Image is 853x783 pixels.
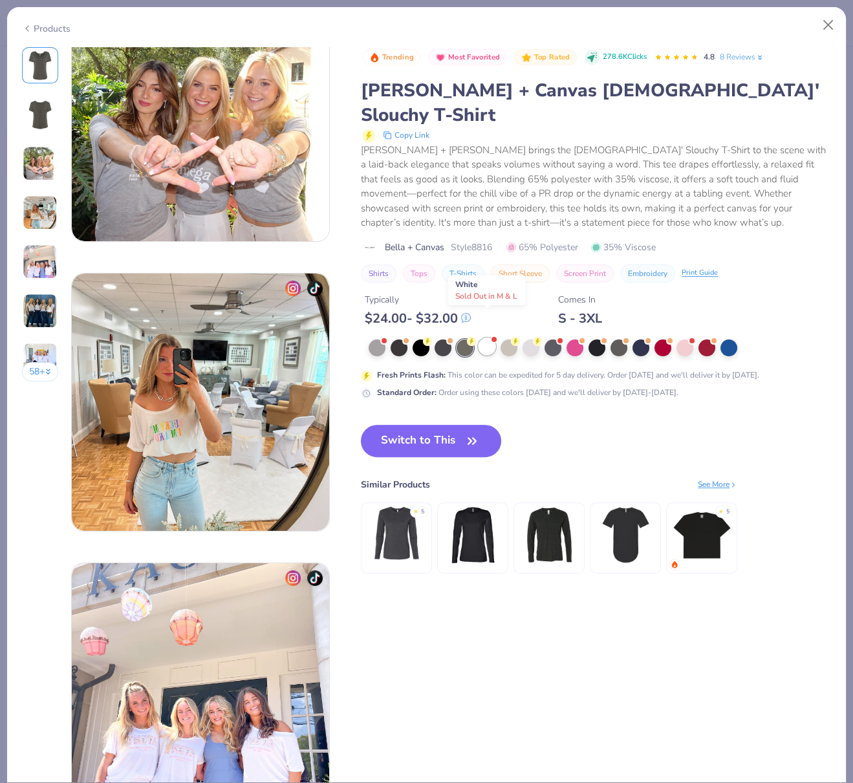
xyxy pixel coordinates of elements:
button: Screen Print [556,264,614,283]
div: 5 [421,508,424,517]
button: Tops [403,264,435,283]
img: Bella + Canvas Mens Jersey Short Sleeve Tee With Curved Hem [595,504,656,566]
button: Badge Button [362,49,420,66]
button: Switch to This [361,425,501,457]
img: Bella Canvas Ladies' Jersey Long-Sleeve T-Shirt [366,504,427,566]
div: $ 24.00 - $ 32.00 [365,310,471,327]
div: 4.8 Stars [654,47,698,68]
img: Trending sort [369,52,380,63]
img: tiktok-icon.png [307,570,323,586]
div: See More [698,478,737,490]
div: S - 3XL [558,310,602,327]
img: insta-icon.png [285,281,301,296]
img: Shaka Wear Adult Garment-Dyed Drop-Shoulder T-Shirt [671,504,733,566]
img: User generated content [23,244,58,279]
span: Trending [382,54,414,61]
span: Sold Out in M & L [455,291,517,301]
span: Most Favorited [448,54,500,61]
img: Front [25,50,56,81]
img: trending.gif [671,561,678,568]
img: 5f0fd0b5-09d6-4861-813a-3f3dc11c9a6b [72,274,329,531]
img: Bella + Canvas Unisex Jersey Long-Sleeve V-Neck T-Shirt [519,504,580,566]
button: T-Shirts [442,264,484,283]
div: Print Guide [682,268,718,279]
div: 5 [726,508,729,517]
a: 8 Reviews [720,51,764,63]
span: 278.6K Clicks [603,52,647,63]
img: User generated content [23,294,58,328]
button: Close [816,13,841,38]
div: Similar Products [361,478,430,491]
div: Typically [365,293,471,306]
img: Bella + Canvas Women's Relaxed Jersey Long Sleeve Tee [442,504,504,566]
div: ★ [413,508,418,513]
button: 58+ [22,362,59,381]
img: User generated content [23,343,58,378]
span: Top Rated [534,54,570,61]
div: Order using these colors [DATE] and we'll deliver by [DATE]-[DATE]. [377,387,678,398]
div: ★ [718,508,724,513]
div: Comes In [558,293,602,306]
button: copy to clipboard [379,127,433,143]
img: tiktok-icon.png [307,281,323,296]
span: Style 8816 [451,241,492,254]
img: insta-icon.png [285,570,301,586]
img: Top Rated sort [521,52,532,63]
div: Products [22,22,70,36]
img: Most Favorited sort [435,52,446,63]
div: White [448,275,526,305]
button: Badge Button [428,49,506,66]
button: Badge Button [514,49,576,66]
button: Short Sleeve [491,264,550,283]
div: [PERSON_NAME] + [PERSON_NAME] brings the [DEMOGRAPHIC_DATA]' Slouchy T-Shirt to the scene with a ... [361,143,831,230]
strong: Standard Order : [377,387,437,398]
button: Embroidery [620,264,675,283]
div: This color can be expedited for 5 day delivery. Order [DATE] and we'll deliver it by [DATE]. [377,369,759,381]
div: [PERSON_NAME] + Canvas [DEMOGRAPHIC_DATA]' Slouchy T-Shirt [361,78,831,127]
span: 4.8 [704,52,715,62]
strong: Fresh Prints Flash : [377,370,446,380]
span: Bella + Canvas [385,241,444,254]
button: Shirts [361,264,396,283]
img: User generated content [23,195,58,230]
span: 65% Polyester [506,241,578,254]
img: Back [25,99,56,130]
img: brand logo [361,242,378,253]
span: 35% Viscose [591,241,656,254]
img: User generated content [23,146,58,181]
